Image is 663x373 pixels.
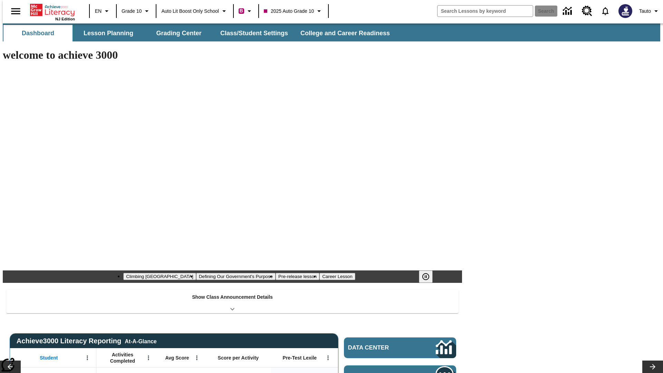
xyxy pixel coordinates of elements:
[192,353,202,363] button: Open Menu
[344,337,456,358] a: Data Center
[438,6,533,17] input: search field
[122,8,142,15] span: Grade 10
[74,25,143,41] button: Lesson Planning
[3,49,462,61] h1: welcome to achieve 3000
[348,344,413,351] span: Data Center
[143,353,154,363] button: Open Menu
[30,3,75,17] a: Home
[192,294,273,301] p: Show Class Announcement Details
[100,352,145,364] span: Activities Completed
[30,2,75,21] div: Home
[419,270,433,283] button: Pause
[55,17,75,21] span: NJ Edition
[125,337,156,345] div: At-A-Glance
[618,4,632,18] img: Avatar
[196,273,276,280] button: Slide 2 Defining Our Government's Purpose
[578,2,596,20] a: Resource Center, Will open in new tab
[3,25,396,41] div: SubNavbar
[642,361,663,373] button: Lesson carousel, Next
[283,355,317,361] span: Pre-Test Lexile
[123,273,196,280] button: Slide 1 Climbing Mount Tai
[6,289,459,313] div: Show Class Announcement Details
[295,25,395,41] button: College and Career Readiness
[218,355,259,361] span: Score per Activity
[215,25,294,41] button: Class/Student Settings
[596,2,614,20] a: Notifications
[264,8,314,15] span: 2025 Auto Grade 10
[3,25,73,41] button: Dashboard
[323,353,333,363] button: Open Menu
[236,5,256,17] button: Boost Class color is violet red. Change class color
[639,8,651,15] span: Tauto
[614,2,636,20] button: Select a new avatar
[261,5,326,17] button: Class: 2025 Auto Grade 10, Select your class
[40,355,58,361] span: Student
[82,353,93,363] button: Open Menu
[3,23,660,41] div: SubNavbar
[161,8,219,15] span: Auto Lit Boost only School
[144,25,213,41] button: Grading Center
[319,273,355,280] button: Slide 4 Career Lesson
[119,5,154,17] button: Grade: Grade 10, Select a grade
[276,273,319,280] button: Slide 3 Pre-release lesson
[17,337,157,345] span: Achieve3000 Literacy Reporting
[158,5,231,17] button: School: Auto Lit Boost only School, Select your school
[92,5,114,17] button: Language: EN, Select a language
[636,5,663,17] button: Profile/Settings
[419,270,440,283] div: Pause
[240,7,243,15] span: B
[95,8,102,15] span: EN
[559,2,578,21] a: Data Center
[6,1,26,21] button: Open side menu
[165,355,189,361] span: Avg Score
